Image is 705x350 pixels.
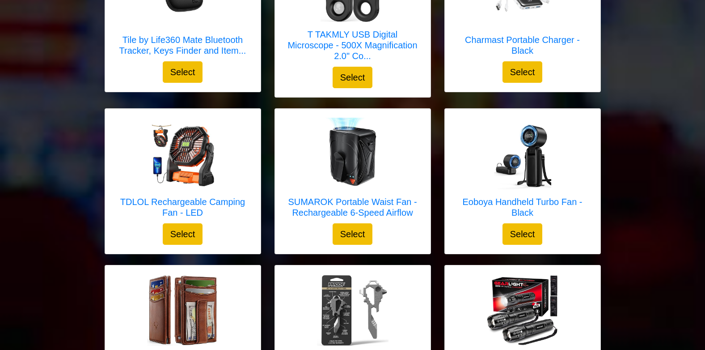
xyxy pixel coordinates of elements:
[487,274,558,346] img: GearLight S1000 LED Flashlights 2-Pack - Black
[163,61,203,83] button: Select
[284,118,422,223] a: SUMAROK Portable Waist Fan - Rechargeable 6-Speed Airflow SUMAROK Portable Waist Fan - Rechargeab...
[317,274,388,346] img: PROOF Keychain Multitool - Stainless Steel
[284,196,422,218] h5: SUMAROK Portable Waist Fan - Rechargeable 6-Speed Airflow
[454,196,591,218] h5: Eoboya Handheld Turbo Fan - Black
[114,118,252,223] a: TDLOL Rechargeable Camping Fan - LED TDLOL Rechargeable Camping Fan - LED
[163,223,203,245] button: Select
[114,34,252,56] h5: Tile by Life360 Mate Bluetooth Tracker, Keys Finder and Item...
[454,34,591,56] h5: Charmast Portable Charger - Black
[333,223,373,245] button: Select
[114,196,252,218] h5: TDLOL Rechargeable Camping Fan - LED
[487,118,558,189] img: Eoboya Handheld Turbo Fan - Black
[454,118,591,223] a: Eoboya Handheld Turbo Fan - Black Eoboya Handheld Turbo Fan - Black
[333,67,373,88] button: Select
[317,118,388,189] img: SUMAROK Portable Waist Fan - Rechargeable 6-Speed Airflow
[147,118,219,189] img: TDLOL Rechargeable Camping Fan - LED
[284,29,422,61] h5: T TAKMLY USB Digital Microscope - 500X Magnification 2.0" Co...
[147,274,219,346] img: BULLIANT Slim Wallet - RFID Blocking
[502,61,543,83] button: Select
[502,223,543,245] button: Select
